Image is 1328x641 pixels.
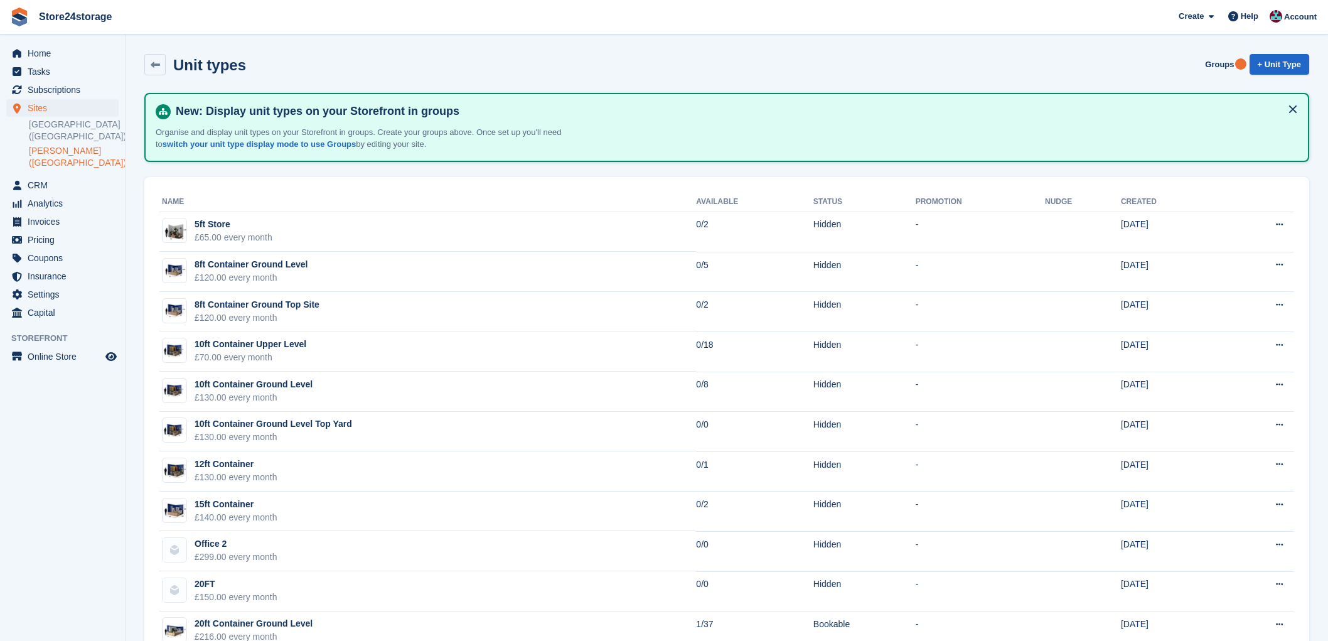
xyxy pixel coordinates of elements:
a: Store24storage [34,6,117,27]
div: Tooltip anchor [1235,58,1246,70]
span: Help [1241,10,1258,23]
img: stora-icon-8386f47178a22dfd0bd8f6a31ec36ba5ce8667c1dd55bd0f319d3a0aa187defe.svg [10,8,29,26]
a: Groups [1200,54,1239,75]
img: George [1270,10,1282,23]
span: Create [1179,10,1204,23]
span: Account [1284,11,1317,23]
